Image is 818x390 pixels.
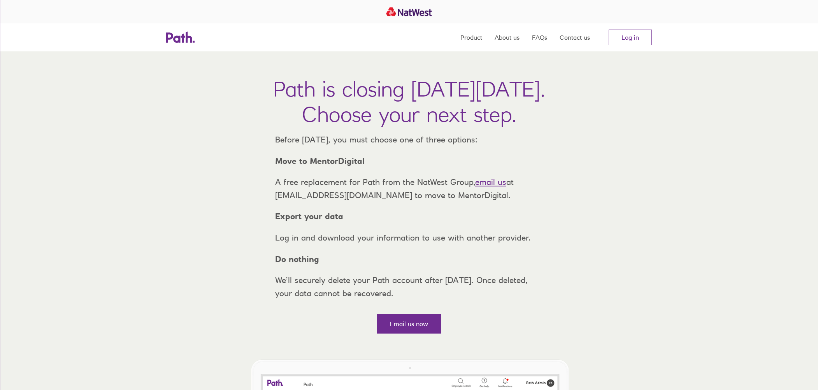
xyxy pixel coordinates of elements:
h1: Path is closing [DATE][DATE]. Choose your next step. [273,76,545,127]
a: Log in [609,30,652,45]
a: About us [495,23,520,51]
a: email us [475,177,506,187]
a: Contact us [560,23,590,51]
p: Before [DATE], you must choose one of three options: [269,133,549,146]
a: Product [460,23,482,51]
p: We’ll securely delete your Path account after [DATE]. Once deleted, your data cannot be recovered. [269,274,549,300]
p: Log in and download your information to use with another provider. [269,231,549,244]
a: Email us now [377,314,441,334]
a: FAQs [532,23,547,51]
strong: Export your data [275,211,343,221]
strong: Move to MentorDigital [275,156,365,166]
p: A free replacement for Path from the NatWest Group, at [EMAIL_ADDRESS][DOMAIN_NAME] to move to Me... [269,176,549,202]
strong: Do nothing [275,254,319,264]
